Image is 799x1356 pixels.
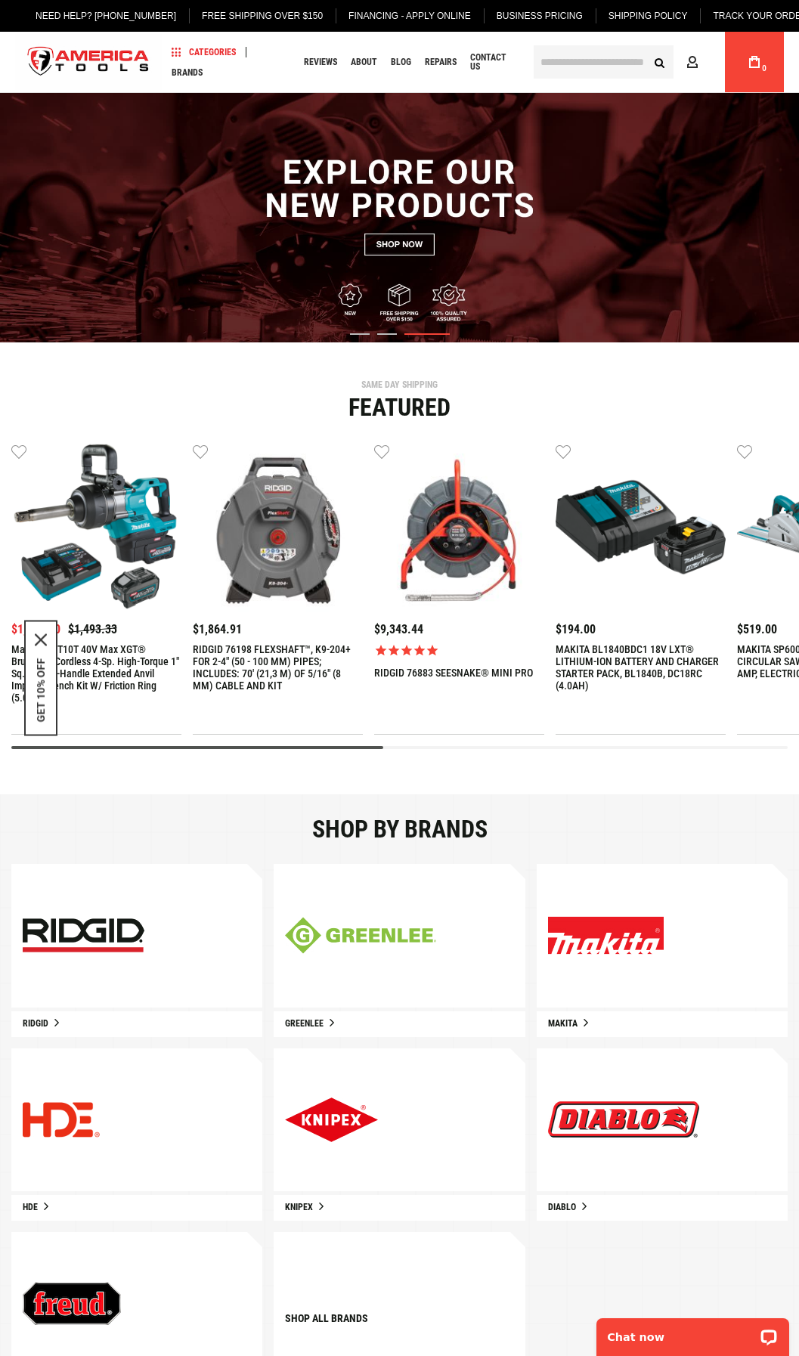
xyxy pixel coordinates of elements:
span: $194.00 [556,622,596,636]
a: Makita [537,1011,788,1037]
span: $519.00 [737,622,777,636]
div: 2 / 9 [193,442,363,735]
span: Categories [172,47,236,57]
img: ridgid-mobile.jpg [23,918,144,952]
img: Explore Our New Products [548,916,664,955]
img: Explore Our New Products [548,1101,699,1138]
a: Ridgid [11,1011,262,1037]
img: Explore Our New Products [285,1097,378,1142]
a: HDE [11,1195,262,1221]
a: Brands [165,62,209,82]
a: MAKITA BL1840BDC1 18V LXT® LITHIUM-ION BATTERY AND CHARGER STARTER PACK, BL1840B, DC18RC (4.0AH) [556,442,726,616]
img: America Tools [15,34,162,91]
img: Explore Our New Products [23,1102,100,1138]
span: Contact Us [470,53,516,71]
img: RIDGID 76198 FLEXSHAFT™, K9-204+ FOR 2-4 [193,442,363,612]
div: Featured [11,395,788,419]
a: Blog [384,52,418,73]
img: Makita GWT10T 40V max XGT® Brushless Cordless 4‑Sp. High‑Torque 1" Sq. Drive D‑Handle Extended An... [11,442,181,612]
span: $9,343.44 [374,622,423,636]
a: Categories [165,42,243,62]
iframe: LiveChat chat widget [587,1308,799,1356]
button: Close [35,634,47,646]
div: Shop by brands [11,817,788,841]
span: $1,864.91 [193,622,242,636]
img: Explore Our New Products [23,1282,121,1325]
a: Explore Our New Products [537,1048,788,1191]
a: Explore Our New Products [274,1048,525,1191]
a: RIDGID 76883 SEESNAKE® MINI PRO [374,667,533,679]
a: Reviews [297,52,344,73]
span: Rated 5.0 out of 5 stars 1 reviews [374,643,544,658]
div: 4 / 9 [556,442,726,735]
span: Greenlee [285,1018,324,1029]
div: 3 / 9 [374,442,544,735]
span: $1,493.33 [68,622,117,636]
span: Knipex [285,1202,313,1212]
button: Search [645,48,674,76]
img: RIDGID 76883 SEESNAKE® MINI PRO [374,442,544,612]
a: RIDGID 76198 FLEXSHAFT™, K9-204+ FOR 2-4 [193,442,363,616]
span: Ridgid [23,1018,48,1029]
a: Repairs [418,52,463,73]
span: $1,120.00 [11,622,60,636]
a: Makita GWT10T 40V max XGT® Brushless Cordless 4‑Sp. High‑Torque 1" Sq. Drive D‑Handle Extended An... [11,442,181,616]
span: 0 [762,64,766,73]
a: Makita GWT10T 40V max XGT® Brushless Cordless 4‑Sp. High‑Torque 1" Sq. Drive D‑Handle Extended An... [11,643,181,704]
a: Explore Our New Products [11,1048,262,1191]
span: HDE [23,1202,38,1212]
span: Repairs [425,57,457,67]
a: RIDGID 76198 FLEXSHAFT™, K9-204+ FOR 2-4" (50 - 100 MM) PIPES; INCLUDES: 70' (21,3 M) OF 5/16" (8... [193,643,363,692]
a: Explore Our New Products [537,864,788,1007]
a: MAKITA BL1840BDC1 18V LXT® LITHIUM-ION BATTERY AND CHARGER STARTER PACK, BL1840B, DC18RC (4.0AH) [556,643,726,692]
a: Diablo [537,1195,788,1221]
a: store logo [15,34,162,91]
span: Makita [548,1018,578,1029]
button: GET 10% OFF [35,658,47,723]
span: Shipping Policy [609,11,688,21]
span: Brands [172,68,203,77]
span: Reviews [304,57,337,67]
span: Blog [391,57,411,67]
span: About [351,57,377,67]
a: About [344,52,384,73]
img: greenline-mobile.jpg [285,917,436,954]
a: Greenlee [274,1011,525,1037]
a: Shop all brands [285,1313,368,1323]
img: MAKITA BL1840BDC1 18V LXT® LITHIUM-ION BATTERY AND CHARGER STARTER PACK, BL1840B, DC18RC (4.0AH) [556,442,726,612]
span: Diablo [548,1202,576,1212]
a: Contact Us [463,52,522,73]
a: 0 [740,32,769,92]
a: RIDGID 76883 SEESNAKE® MINI PRO [374,442,544,616]
div: SAME DAY SHIPPING [11,380,788,389]
div: 1 / 9 [11,442,181,735]
svg: close icon [35,634,47,646]
a: Knipex [274,1195,525,1221]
